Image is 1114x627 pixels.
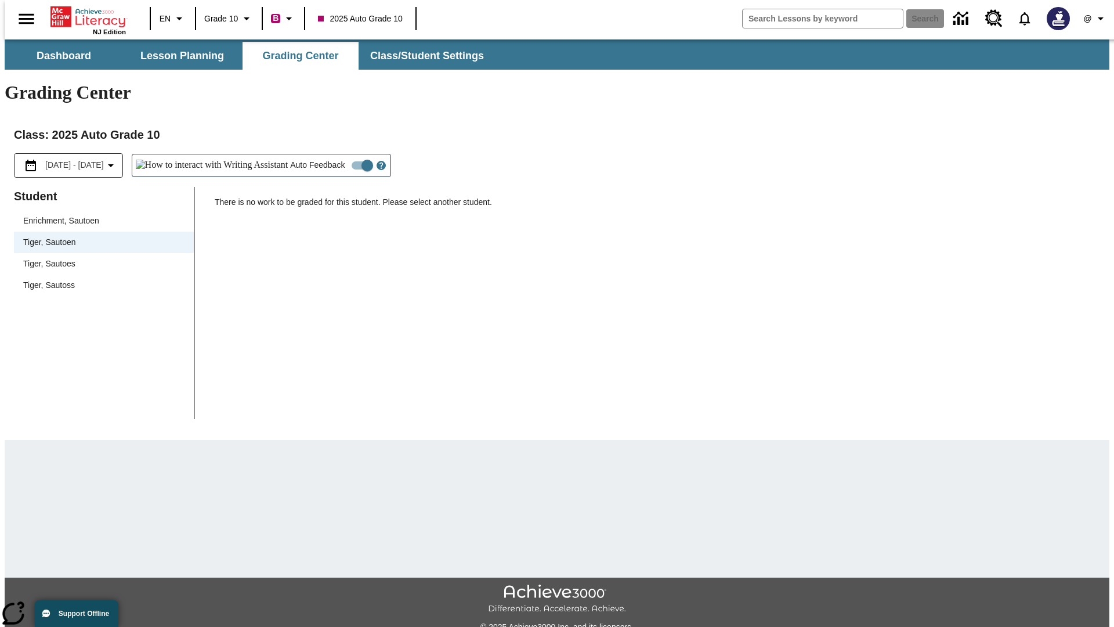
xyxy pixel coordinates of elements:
button: Open Help for Writing Assistant [372,154,390,176]
button: Class/Student Settings [361,42,493,70]
div: Tiger, Sautoes [14,253,194,275]
button: Support Offline [35,600,118,627]
div: Tiger, Sautoss [14,275,194,296]
input: search field [743,9,903,28]
span: Grading Center [262,49,338,63]
p: There is no work to be graded for this student. Please select another student. [215,196,1100,217]
span: [DATE] - [DATE] [45,159,104,171]
span: @ [1083,13,1091,25]
button: Select a new avatar [1040,3,1077,34]
span: Auto Feedback [290,159,345,171]
span: B [273,11,278,26]
span: Grade 10 [204,13,238,25]
button: Profile/Settings [1077,8,1114,29]
a: Resource Center, Will open in new tab [978,3,1010,34]
button: Grade: Grade 10, Select a grade [200,8,258,29]
button: Lesson Planning [124,42,240,70]
div: SubNavbar [5,42,494,70]
span: 2025 Auto Grade 10 [318,13,402,25]
button: Language: EN, Select a language [154,8,191,29]
img: Achieve3000 Differentiate Accelerate Achieve [488,585,626,614]
div: Tiger, Sautoen [14,232,194,253]
div: Tiger, Sautoen [23,236,76,248]
p: Student [14,187,194,206]
svg: Collapse Date Range Filter [104,158,118,172]
span: NJ Edition [93,28,126,35]
button: Grading Center [243,42,359,70]
div: Enrichment, Sautoen [14,210,194,232]
div: Tiger, Sautoss [23,279,75,291]
button: Dashboard [6,42,122,70]
button: Open side menu [9,2,44,36]
span: Class/Student Settings [370,49,484,63]
div: Home [50,4,126,35]
div: Tiger, Sautoes [23,258,75,270]
h2: Class : 2025 Auto Grade 10 [14,125,1100,144]
a: Home [50,5,126,28]
span: Dashboard [37,49,91,63]
img: Avatar [1047,7,1070,30]
div: SubNavbar [5,39,1109,70]
span: EN [160,13,171,25]
a: Notifications [1010,3,1040,34]
span: Support Offline [59,610,109,618]
div: Enrichment, Sautoen [23,215,99,227]
img: How to interact with Writing Assistant [136,160,288,171]
h1: Grading Center [5,82,1109,103]
button: Select the date range menu item [19,158,118,172]
button: Boost Class color is violet red. Change class color [266,8,301,29]
a: Data Center [946,3,978,35]
span: Lesson Planning [140,49,224,63]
